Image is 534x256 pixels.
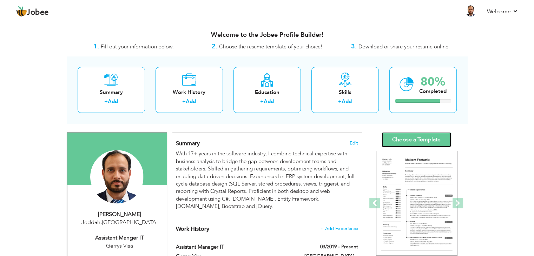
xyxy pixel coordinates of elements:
[487,7,518,16] a: Welcome
[212,42,217,51] strong: 2.
[176,140,358,147] h4: Adding a summary is a quick and easy way to highlight your experience and interests.
[321,226,358,231] span: + Add Experience
[101,43,174,50] span: Fill out your information below.
[419,88,447,95] div: Completed
[73,242,167,250] div: Gerrys Visa
[176,243,294,251] label: Assistant Manager IT
[73,218,167,227] div: Jeddah [GEOGRAPHIC_DATA]
[358,43,450,50] span: Download or share your resume online.
[67,32,467,39] h3: Welcome to the Jobee Profile Builder!
[264,98,274,105] a: Add
[338,98,342,105] label: +
[90,150,144,203] img: Ahsan Iqbal
[83,89,139,96] div: Summary
[351,42,357,51] strong: 3.
[176,140,200,147] span: Summary
[73,210,167,218] div: [PERSON_NAME]
[104,98,108,105] label: +
[317,89,373,96] div: Skills
[419,76,447,88] div: 80%
[182,98,186,105] label: +
[260,98,264,105] label: +
[73,234,167,242] div: Assistant Manger IT
[176,225,358,233] h4: This helps to show the companies you have worked for.
[176,150,358,210] div: With 17+ years in the software industry, I combine technical expertise with business analysis to ...
[382,132,451,147] a: Choose a Template
[176,225,209,233] span: Work History
[16,6,49,17] a: Jobee
[186,98,196,105] a: Add
[239,89,295,96] div: Education
[161,89,217,96] div: Work History
[350,141,358,146] span: Edit
[108,98,118,105] a: Add
[93,42,99,51] strong: 1.
[27,9,49,16] span: Jobee
[320,243,358,250] label: 03/2019 - Present
[219,43,323,50] span: Choose the resume template of your choice!
[465,5,476,16] img: Profile Img
[342,98,352,105] a: Add
[16,6,27,17] img: jobee.io
[100,218,102,226] span: ,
